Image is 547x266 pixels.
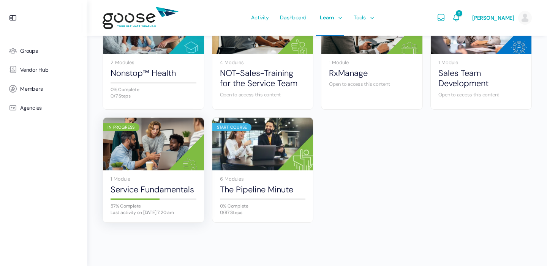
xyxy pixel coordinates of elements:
span: Vendor Hub [20,67,49,73]
a: Start Course [212,118,313,170]
div: 0/7 Steps [111,94,196,98]
iframe: Chat Widget [509,230,547,266]
span: Members [20,86,43,92]
div: 0% Complete [220,204,306,208]
a: RxManage [329,68,415,78]
div: 57% Complete [111,204,196,208]
span: [PERSON_NAME] [472,14,514,21]
a: Vendor Hub [4,60,84,79]
div: Open to access this content [438,91,524,98]
div: 0/87 Steps [220,210,306,215]
a: In Progress [103,118,204,170]
div: 6 Modules [220,176,306,181]
a: Service Fundamentals [111,184,196,195]
span: 5 [456,10,462,16]
a: Sales Team Development [438,68,524,89]
a: Agencies [4,98,84,117]
div: Open to access this content [220,91,306,98]
div: 2 Modules [111,60,196,65]
div: 1 Module [438,60,524,65]
div: 1 Module [329,60,415,65]
a: The Pipeline Minute [220,184,306,195]
a: NOT-Sales-Training for the Service Team [220,68,306,89]
span: Agencies [20,105,42,111]
a: Nonstop™ Health [111,68,196,78]
div: 0% Complete [111,87,196,92]
div: 4 Modules [220,60,306,65]
div: Open to access this content [329,81,415,88]
div: In Progress [103,123,139,131]
span: Groups [20,48,38,54]
div: Start Course [212,123,252,131]
div: 1 Module [111,176,196,181]
div: Last activity on [DATE] 7:20 am [111,210,196,215]
a: Groups [4,41,84,60]
a: Members [4,79,84,98]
